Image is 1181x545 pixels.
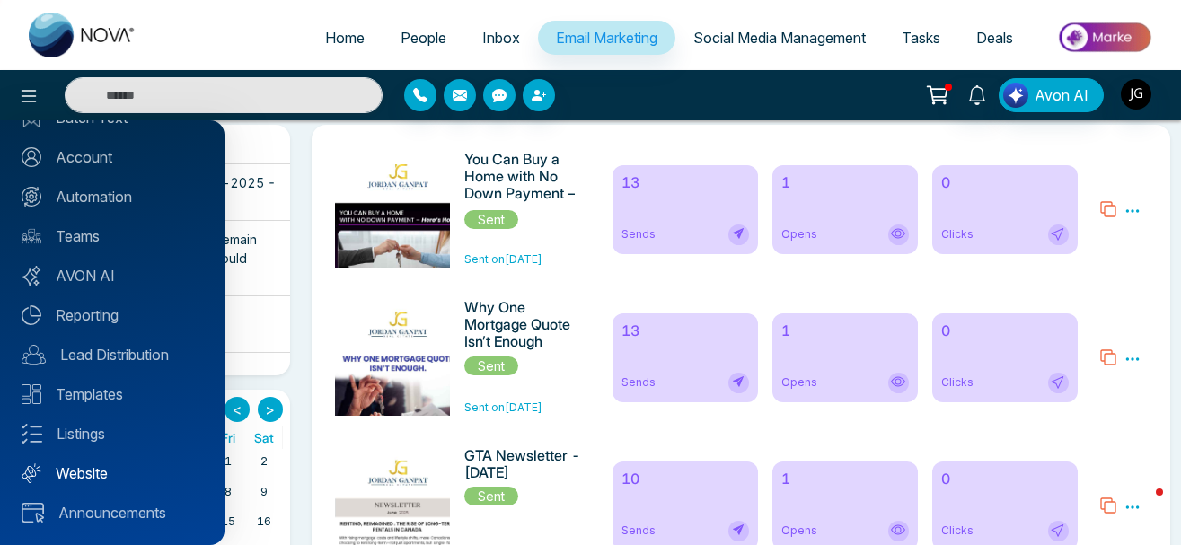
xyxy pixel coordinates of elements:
a: Teams [22,225,203,247]
img: team.svg [22,226,41,246]
img: Templates.svg [22,384,41,404]
a: Website [22,462,203,484]
a: Account [22,146,203,168]
a: AVON AI [22,265,203,286]
a: Announcements [22,502,203,523]
a: Lead Distribution [22,344,203,365]
img: Reporting.svg [22,305,41,325]
a: Templates [22,383,203,405]
img: Listings.svg [22,424,42,444]
img: announcements.svg [22,503,44,523]
img: Avon-AI.svg [22,266,41,286]
img: Account.svg [22,147,41,167]
iframe: Intercom live chat [1120,484,1163,527]
a: Automation [22,186,203,207]
img: Lead-dist.svg [22,345,46,365]
img: Automation.svg [22,187,41,207]
img: Website.svg [22,463,41,483]
a: Listings [22,423,203,444]
a: Reporting [22,304,203,326]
